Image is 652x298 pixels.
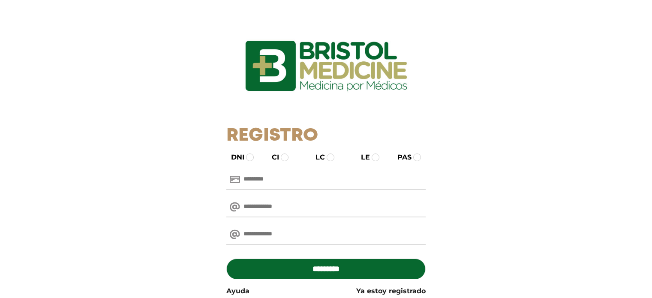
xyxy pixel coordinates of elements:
[223,152,244,163] label: DNI
[210,10,442,122] img: logo_ingresarbristol.jpg
[308,152,325,163] label: LC
[264,152,279,163] label: CI
[226,125,426,147] h1: Registro
[390,152,412,163] label: PAS
[356,286,426,296] a: Ya estoy registrado
[226,286,249,296] a: Ayuda
[353,152,370,163] label: LE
